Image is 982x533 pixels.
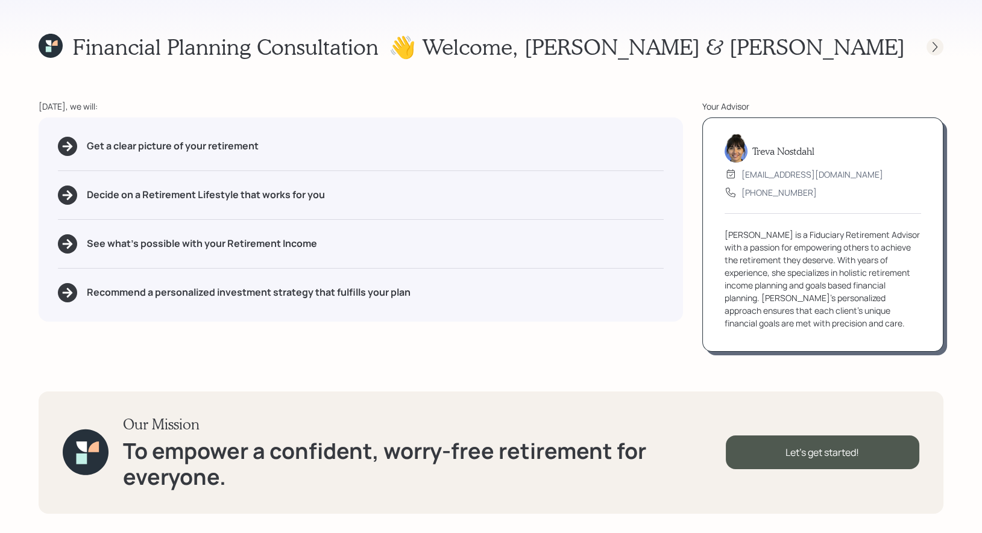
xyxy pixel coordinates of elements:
[123,416,725,433] h3: Our Mission
[726,435,919,469] div: Let's get started!
[39,100,683,113] div: [DATE], we will:
[741,168,883,181] div: [EMAIL_ADDRESS][DOMAIN_NAME]
[741,186,817,199] div: [PHONE_NUMBER]
[87,287,411,298] h5: Recommend a personalized investment strategy that fulfills your plan
[725,228,921,329] div: [PERSON_NAME] is a Fiduciary Retirement Advisor with a passion for empowering others to achieve t...
[389,34,905,60] h1: 👋 Welcome , [PERSON_NAME] & [PERSON_NAME]
[87,189,325,201] h5: Decide on a Retirement Lifestyle that works for you
[702,100,943,113] div: Your Advisor
[725,134,748,163] img: treva-nostdahl-headshot.png
[123,438,725,490] h1: To empower a confident, worry-free retirement for everyone.
[87,140,259,152] h5: Get a clear picture of your retirement
[752,145,814,157] h5: Treva Nostdahl
[72,34,379,60] h1: Financial Planning Consultation
[87,238,317,249] h5: See what's possible with your Retirement Income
